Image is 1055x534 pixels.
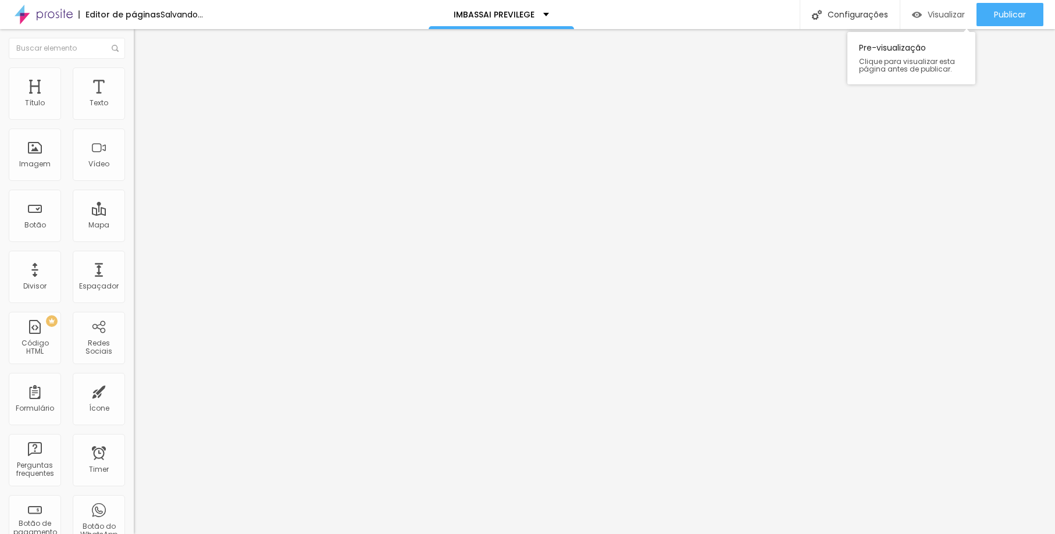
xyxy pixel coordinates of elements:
[25,99,45,107] div: Título
[912,10,922,20] img: view-1.svg
[89,465,109,474] div: Timer
[76,339,122,356] div: Redes Sociais
[23,282,47,290] div: Divisor
[79,10,161,19] div: Editor de páginas
[88,160,109,168] div: Vídeo
[847,32,975,84] div: Pre-visualização
[112,45,119,52] img: Icone
[19,160,51,168] div: Imagem
[859,58,964,73] span: Clique para visualizar esta página antes de publicar.
[812,10,822,20] img: Icone
[976,3,1043,26] button: Publicar
[9,38,125,59] input: Buscar elemento
[90,99,108,107] div: Texto
[454,10,534,19] p: IMBASSAI PREVILEGE
[134,29,1055,534] iframe: Editor
[16,404,54,412] div: Formulário
[24,221,46,229] div: Botão
[900,3,976,26] button: Visualizar
[994,10,1026,19] span: Publicar
[79,282,119,290] div: Espaçador
[12,461,58,478] div: Perguntas frequentes
[12,339,58,356] div: Código HTML
[161,10,203,19] div: Salvando...
[88,221,109,229] div: Mapa
[89,404,109,412] div: Ícone
[928,10,965,19] span: Visualizar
